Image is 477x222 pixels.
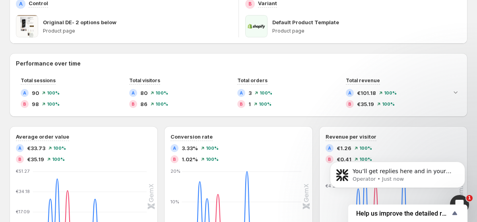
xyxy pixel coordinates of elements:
[182,155,198,163] span: 1.02%
[466,195,473,201] span: 1
[132,91,135,95] h2: A
[259,102,271,106] span: 100 %
[19,1,23,7] h2: A
[18,146,21,151] h2: A
[124,3,140,18] button: Home
[384,91,397,95] span: 100 %
[140,3,154,17] div: Close
[23,91,26,95] h2: A
[43,28,232,34] p: Product page
[171,168,180,174] text: 20%
[47,102,60,106] span: 100 %
[12,161,19,168] button: Emoji picker
[182,144,198,152] span: 3.33%
[23,4,35,17] img: Profile image for Operator
[248,100,251,108] span: 1
[260,91,272,95] span: 100 %
[450,195,469,214] iframe: Intercom live chat
[16,209,30,214] text: €17.09
[346,77,380,83] span: Total revenue
[357,89,376,97] span: €101.18
[21,77,56,83] span: Total sessions
[27,155,44,163] span: €35.19
[171,199,179,205] text: 10%
[173,146,176,151] h2: A
[206,157,219,162] span: 100 %
[53,146,66,151] span: 100 %
[5,3,20,18] button: go back
[356,208,460,218] button: Show survey - Help us improve the detailed report for A/B campaigns
[6,102,153,164] div: Lana says…
[248,1,252,7] h2: B
[136,158,149,171] button: Send a message…
[52,157,65,162] span: 100 %
[272,18,339,26] p: Default Product Template
[348,91,351,95] h2: A
[35,106,146,153] div: Hi. I activated one experiment [DATE]. I dont seem to understand how often pages switch? Once a d...
[25,161,31,168] button: Gif picker
[248,89,252,97] span: 3
[16,189,30,194] text: €34.18
[7,145,152,158] textarea: Message…
[240,102,243,106] h2: B
[173,157,176,162] h2: B
[24,64,144,87] div: Handy tips: Sharing your issue screenshots and page links helps us troubleshoot your issue faster
[16,168,29,174] text: €51.27
[356,210,450,217] span: Help us improve the detailed report for A/B campaigns
[245,15,268,37] img: Default Product Template
[240,91,243,95] h2: A
[171,133,213,141] h3: Conversion rate
[129,77,160,83] span: Total visitors
[18,157,21,162] h2: B
[155,102,168,106] span: 100 %
[29,102,153,158] div: Hi. I activated one experiment [DATE]. I dont seem to understand how often pages switch? Once a d...
[32,100,39,108] span: 98
[132,102,135,106] h2: B
[206,146,219,151] span: 100 %
[39,10,99,18] p: The team can also help
[23,102,26,106] h2: B
[357,100,374,108] span: €35.19
[382,102,395,106] span: 100 %
[318,145,477,201] iframe: Intercom notifications message
[326,133,376,141] h3: Revenue per visitor
[155,91,168,95] span: 100 %
[337,144,351,152] span: €1.26
[27,144,45,152] span: €33.73
[32,89,39,97] span: 90
[43,18,116,26] p: Original DE- 2 options below
[50,161,57,168] button: Start recording
[16,60,461,68] h2: Performance over time
[16,15,38,37] img: Original DE- 2 options below
[47,91,60,95] span: 100 %
[140,89,147,97] span: 80
[16,133,69,141] h3: Average order value
[237,77,268,83] span: Total orders
[450,87,461,98] button: Expand chart
[272,28,461,34] p: Product page
[140,100,147,108] span: 86
[348,102,351,106] h2: B
[39,4,67,10] h1: Operator
[38,161,44,168] button: Upload attachment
